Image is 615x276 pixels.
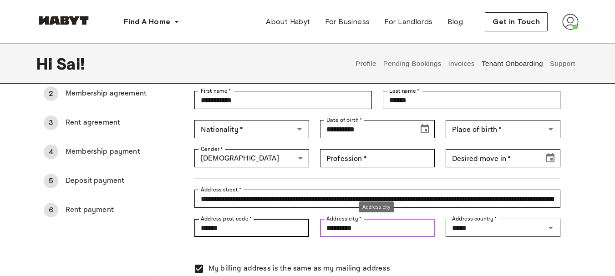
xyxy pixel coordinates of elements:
[259,13,317,31] a: About Habyt
[201,215,252,223] label: Address post code
[355,44,378,84] button: Profile
[382,44,442,84] button: Pending Bookings
[56,54,85,73] span: Sai !
[44,115,58,130] div: 3
[36,54,56,73] span: Hi
[66,176,147,186] span: Deposit payment
[293,123,306,135] button: Open
[452,215,497,223] label: Address country
[326,215,361,223] label: Address city
[201,186,242,194] label: Address street
[194,219,309,237] div: Address post code
[36,199,154,221] div: 6Rent payment
[124,16,170,27] span: Find A Home
[326,116,362,124] label: Date of birth
[36,16,91,25] img: Habyt
[201,145,223,153] label: Gender
[66,146,147,157] span: Membership payment
[66,117,147,128] span: Rent agreement
[36,170,154,192] div: 5Deposit payment
[66,88,147,99] span: Membership agreement
[36,83,154,105] div: 2Membership agreement
[66,205,147,216] span: Rent payment
[44,145,58,159] div: 4
[377,13,440,31] a: For Landlords
[266,16,310,27] span: About Habyt
[44,86,58,101] div: 2
[36,112,154,134] div: 3Rent agreement
[359,201,394,213] div: Address city
[208,263,390,274] span: My billing address is the same as my mailing address
[201,87,231,95] label: First name
[384,16,432,27] span: For Landlords
[36,141,154,163] div: 4Membership payment
[194,149,309,167] div: [DEMOGRAPHIC_DATA]
[320,219,435,237] div: Address city
[320,149,435,167] div: Profession
[481,44,544,84] button: Tenant Onboarding
[194,190,560,208] div: Address street
[544,221,557,234] button: Open
[325,16,370,27] span: For Business
[493,16,540,27] span: Get in Touch
[544,123,557,135] button: Open
[194,91,372,109] div: First name
[562,14,579,30] img: avatar
[383,91,560,109] div: Last name
[447,44,476,84] button: Invoices
[44,174,58,188] div: 5
[44,203,58,217] div: 6
[485,12,548,31] button: Get in Touch
[440,13,471,31] a: Blog
[318,13,377,31] a: For Business
[117,13,187,31] button: Find A Home
[416,120,434,138] button: Choose date, selected date is Oct 19, 2001
[352,44,579,84] div: user profile tabs
[447,16,463,27] span: Blog
[541,149,559,167] button: Choose date
[389,87,420,95] label: Last name
[549,44,576,84] button: Support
